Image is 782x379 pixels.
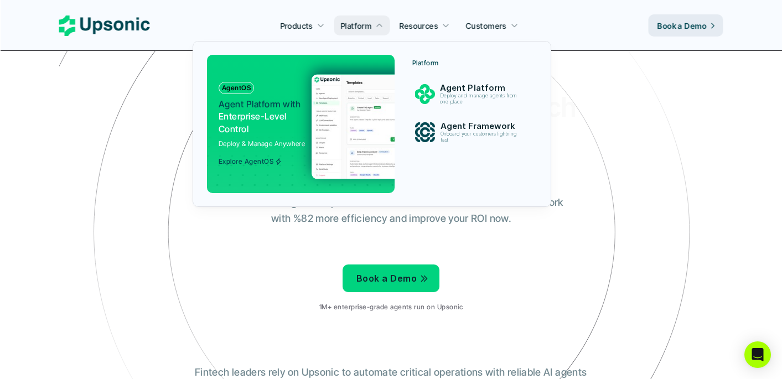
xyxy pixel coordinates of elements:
p: Book a Demo [657,20,707,32]
p: Products [280,20,313,32]
p: Explore AgentOS [219,158,273,165]
span: Agent Platform with [219,98,301,110]
a: AgentOSAgent Platform withEnterprise-Level ControlDeploy & Manage AnywhereExplore AgentOS [207,55,395,193]
p: Customers [466,20,507,32]
p: Agent Framework [440,121,522,131]
p: Deploy and manage agents from one place [440,93,521,105]
div: Open Intercom Messenger [744,341,771,368]
a: Book a Demo [343,264,439,292]
p: Onboard your customers lightning fast [440,131,521,143]
p: From onboarding to compliance to settlement to autonomous control. Work with %82 more efficiency ... [211,195,571,227]
p: Platform [412,59,439,67]
p: Resources [400,20,438,32]
p: Book a Demo [356,271,417,287]
a: Book a Demo [649,14,723,37]
p: Agent Platform [440,83,522,93]
a: Products [273,15,331,35]
p: Platform [340,20,371,32]
span: Explore AgentOS [219,158,282,165]
h2: Agentic AI Platform for FinTech Operations [198,89,585,163]
p: 1M+ enterprise-grade agents run on Upsonic [319,303,463,311]
p: Enterprise-Level Control [219,98,303,135]
p: Deploy & Manage Anywhere [219,138,305,149]
p: AgentOS [222,84,251,92]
